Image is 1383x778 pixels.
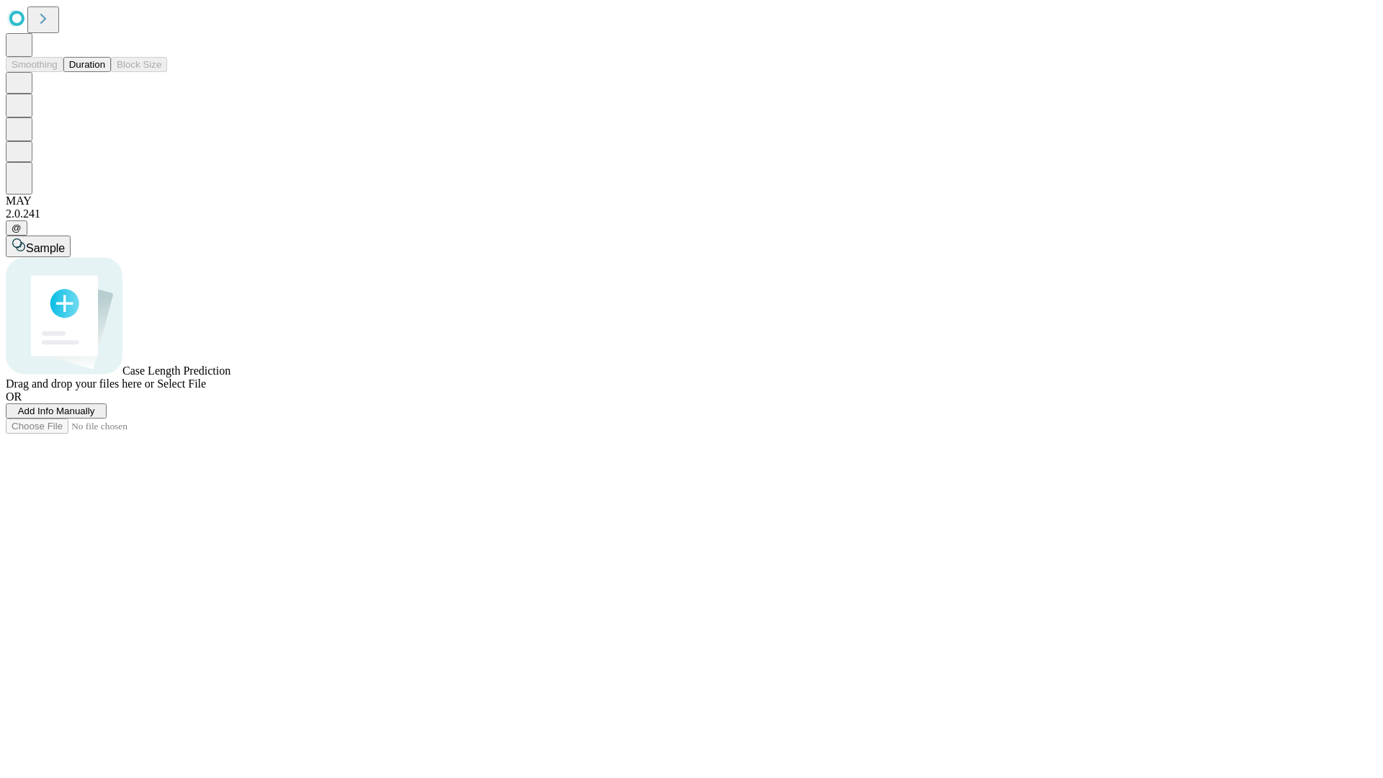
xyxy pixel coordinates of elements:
[6,57,63,72] button: Smoothing
[6,377,154,390] span: Drag and drop your files here or
[63,57,111,72] button: Duration
[26,242,65,254] span: Sample
[6,220,27,236] button: @
[6,236,71,257] button: Sample
[122,365,230,377] span: Case Length Prediction
[18,406,95,416] span: Add Info Manually
[12,223,22,233] span: @
[6,194,1377,207] div: MAY
[6,207,1377,220] div: 2.0.241
[6,390,22,403] span: OR
[6,403,107,419] button: Add Info Manually
[157,377,206,390] span: Select File
[111,57,167,72] button: Block Size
